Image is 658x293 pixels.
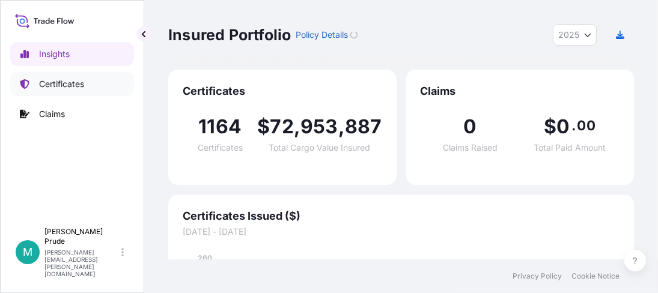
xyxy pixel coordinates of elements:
p: [PERSON_NAME] Prude [44,227,119,246]
p: Certificates [39,78,84,90]
p: Claims [39,108,65,120]
span: Total Paid Amount [534,143,606,152]
button: Loading [350,25,358,44]
span: Claims [421,84,620,98]
span: 1164 [198,117,242,136]
span: , [338,117,345,136]
span: 953 [300,117,338,136]
span: 00 [577,121,595,130]
a: Cookie Notice [571,271,620,281]
a: Claims [10,102,134,126]
span: $ [257,117,270,136]
span: 887 [345,117,382,136]
p: Policy Details [296,29,348,41]
span: 2025 [558,29,579,41]
a: Certificates [10,72,134,96]
span: . [571,121,576,130]
span: Certificates Issued ($) [183,209,620,223]
p: Insured Portfolio [168,25,291,44]
span: Certificates [183,84,382,98]
span: Total Cargo Value Insured [269,143,370,152]
span: [DATE] - [DATE] [183,226,620,238]
span: Certificates [198,143,243,152]
button: Year Selector [553,24,597,46]
a: Privacy Policy [513,271,562,281]
p: Insights [39,48,70,60]
tspan: 260 [198,253,212,262]
span: $ [544,117,556,136]
span: , [294,117,300,136]
span: M [23,246,32,258]
span: 0 [557,117,570,136]
p: [PERSON_NAME][EMAIL_ADDRESS][PERSON_NAME][DOMAIN_NAME] [44,249,119,277]
div: Loading [350,31,358,38]
span: 72 [270,117,293,136]
span: 0 [463,117,477,136]
a: Insights [10,42,134,66]
span: Claims Raised [443,143,498,152]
